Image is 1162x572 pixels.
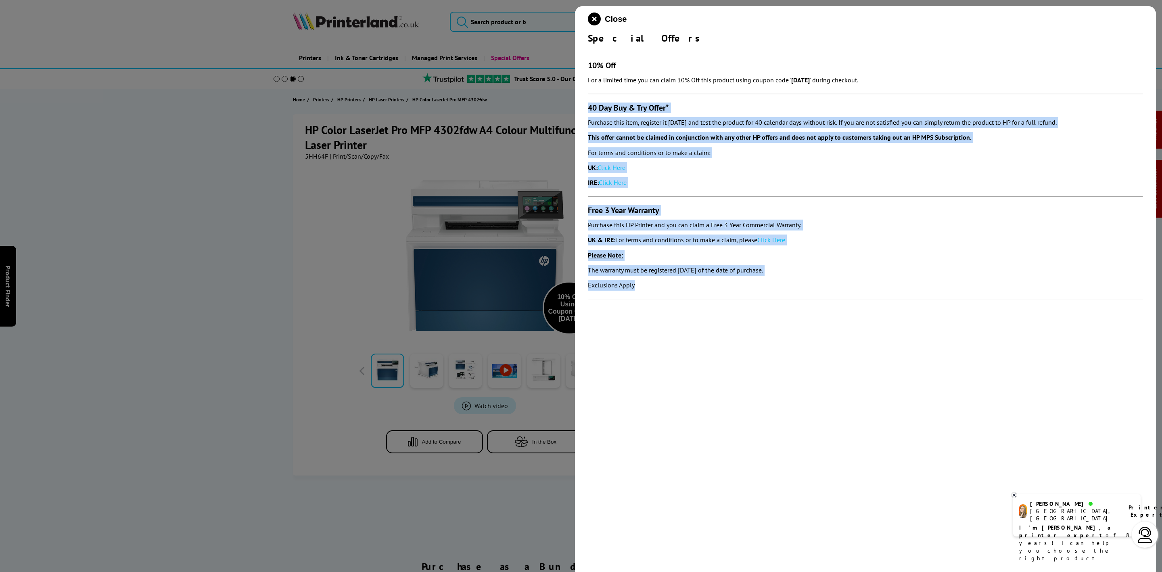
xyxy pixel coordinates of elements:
strong: UK & IRE: [588,236,615,244]
p: of 8 years! I can help you choose the right product [1019,524,1135,562]
a: Click Here [598,163,625,172]
strong: UK: [588,163,598,172]
img: user-headset-light.svg [1137,527,1153,543]
b: I'm [PERSON_NAME], a printer expert [1019,524,1113,539]
span: Close [605,15,627,24]
div: Special Offers [588,32,1143,44]
h3: 40 Day Buy & Try Offer* [588,103,1143,113]
a: Click Here [757,236,785,244]
button: close modal [588,13,627,25]
div: [PERSON_NAME] [1030,500,1118,507]
h3: Free 3 Year Warranty [588,205,1143,216]
h3: 10% Off [588,60,1143,71]
p: For terms and conditions or to make a claim, please [588,235,1143,245]
img: amy-livechat.png [1019,504,1027,518]
em: The warranty must be registered [DATE] of the date of purchase. [588,266,763,274]
p: For terms and conditions or to make a claim: [588,147,1143,158]
p: Purchase this item, register it [DATE] and test the product for 40 calendar days without risk. If... [588,117,1143,128]
strong: IRE: [588,178,599,186]
p: For a limited time you can claim 10% Off this product using coupon code ' ' during checkout. [588,75,1143,86]
a: Click Here [599,178,627,186]
div: [GEOGRAPHIC_DATA], [GEOGRAPHIC_DATA] [1030,507,1118,522]
em: Exclusions Apply [588,281,635,289]
strong: [DATE] [791,76,810,84]
strong: This offer cannot be claimed in conjunction with any other HP offers and does not apply to custom... [588,133,972,141]
p: Purchase this HP Printer and you can claim a Free 3 Year Commercial Warranty. [588,220,1143,230]
strong: Please Note: [588,251,623,259]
